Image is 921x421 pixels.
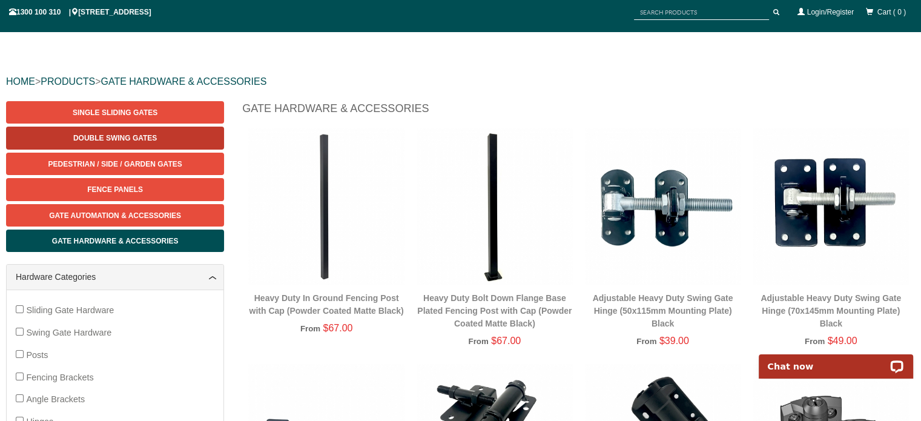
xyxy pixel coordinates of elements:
span: $49.00 [828,336,857,346]
iframe: LiveChat chat widget [751,340,921,379]
span: From [805,337,825,346]
span: $67.00 [491,336,521,346]
span: Fence Panels [87,185,143,194]
a: Adjustable Heavy Duty Swing Gate Hinge (70x145mm Mounting Plate)Black [761,293,901,328]
a: GATE HARDWARE & ACCESSORIES [101,76,266,87]
div: > > [6,62,915,101]
span: 1300 100 310 | [STREET_ADDRESS] [9,8,151,16]
h1: Gate Hardware & Accessories [242,101,915,122]
img: Heavy Duty In Ground Fencing Post with Cap (Powder Coated Matte Black) - Gate Warehouse [248,128,404,285]
span: Gate Hardware & Accessories [52,237,179,245]
span: Swing Gate Hardware [26,328,111,337]
span: Single Sliding Gates [73,108,157,117]
span: From [636,337,656,346]
a: PRODUCTS [41,76,95,87]
a: Pedestrian / Side / Garden Gates [6,153,224,175]
img: Heavy Duty Bolt Down Flange Base Plated Fencing Post with Cap (Powder Coated Matte Black) - Gate ... [417,128,573,285]
a: Double Swing Gates [6,127,224,149]
input: SEARCH PRODUCTS [634,5,769,20]
a: Fence Panels [6,178,224,201]
span: Gate Automation & Accessories [49,211,181,220]
span: Posts [26,350,48,360]
span: Fencing Brackets [26,373,93,382]
span: From [300,324,320,333]
span: Pedestrian / Side / Garden Gates [48,160,182,168]
span: $39.00 [659,336,689,346]
a: Hardware Categories [16,271,214,283]
span: Angle Brackets [26,394,85,404]
a: HOME [6,76,35,87]
a: Heavy Duty In Ground Fencing Post with Cap (Powder Coated Matte Black) [249,293,404,316]
a: Adjustable Heavy Duty Swing Gate Hinge (50x115mm Mounting Plate)Black [593,293,733,328]
a: Gate Hardware & Accessories [6,230,224,252]
span: Cart ( 0 ) [877,8,906,16]
img: Adjustable Heavy Duty Swing Gate Hinge (70x145mm Mounting Plate) - Black - Gate Warehouse [753,128,909,285]
span: From [469,337,489,346]
a: Single Sliding Gates [6,101,224,124]
img: Adjustable Heavy Duty Swing Gate Hinge (50x115mm Mounting Plate) - Black - Gate Warehouse [585,128,741,285]
span: Sliding Gate Hardware [26,305,114,315]
a: Heavy Duty Bolt Down Flange Base Plated Fencing Post with Cap (Powder Coated Matte Black) [417,293,572,328]
a: Gate Automation & Accessories [6,204,224,227]
span: Double Swing Gates [73,134,157,142]
span: $67.00 [323,323,352,333]
a: Login/Register [807,8,854,16]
